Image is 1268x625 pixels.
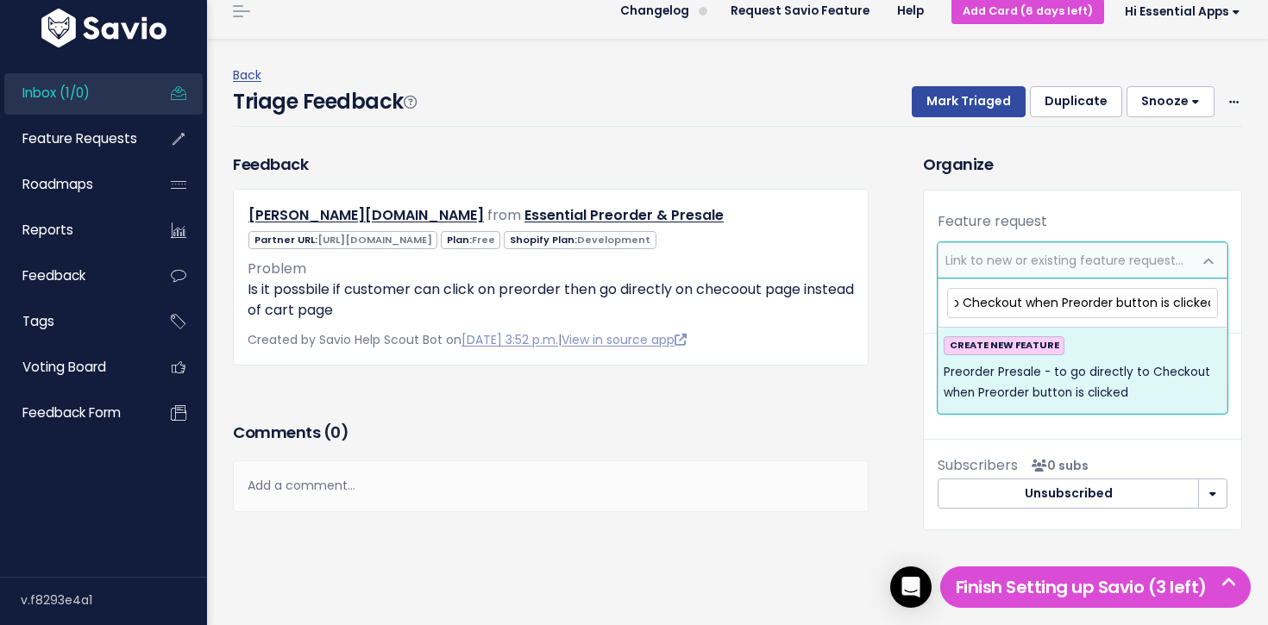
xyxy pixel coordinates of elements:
[233,460,869,511] div: Add a comment...
[22,358,106,376] span: Voting Board
[944,362,1221,404] span: Preorder Presale - to go directly to Checkout when Preorder button is clicked
[890,566,932,608] div: Open Intercom Messenger
[248,279,854,321] p: Is it possbile if customer can click on preorder then go directly on checoout page instead of car...
[21,578,207,622] div: v.f8293e4a1
[4,393,143,433] a: Feedback form
[248,331,687,348] span: Created by Savio Help Scout Bot on |
[233,86,416,117] h4: Triage Feedback
[620,5,689,17] span: Changelog
[330,422,341,443] span: 0
[4,347,143,387] a: Voting Board
[441,231,500,249] span: Plan:
[233,421,869,445] h3: Comments ( )
[4,256,143,296] a: Feedback
[4,119,143,159] a: Feature Requests
[22,84,90,102] span: Inbox (1/0)
[1030,86,1122,117] button: Duplicate
[1025,457,1089,474] span: <p><strong>Subscribers</strong><br><br> No subscribers yet<br> </p>
[923,153,1242,176] h3: Organize
[945,252,1183,269] span: Link to new or existing feature request...
[472,233,495,247] span: Free
[233,66,261,84] a: Back
[948,574,1243,600] h5: Finish Setting up Savio (3 left)
[577,233,650,247] span: Development
[4,302,143,341] a: Tags
[37,9,171,47] img: logo-white.9d6f32f41409.svg
[4,210,143,250] a: Reports
[461,331,558,348] a: [DATE] 3:52 p.m.
[22,312,54,330] span: Tags
[22,266,85,284] span: Feedback
[938,478,1199,509] button: Unsubscribed
[487,205,521,225] span: from
[22,175,93,193] span: Roadmaps
[233,153,308,176] h3: Feedback
[22,403,121,422] span: Feedback form
[317,233,432,247] span: [URL][DOMAIN_NAME]
[912,86,1026,117] button: Mark Triaged
[4,165,143,204] a: Roadmaps
[1127,86,1215,117] button: Snooze
[248,231,437,249] span: Partner URL:
[248,259,306,278] span: Problem
[22,129,137,147] span: Feature Requests
[950,338,1059,352] strong: CREATE NEW FEATURE
[1125,5,1240,18] span: Hi Essential Apps
[938,455,1018,475] span: Subscribers
[22,221,73,239] span: Reports
[4,73,143,113] a: Inbox (1/0)
[562,331,687,348] a: View in source app
[938,211,1047,232] label: Feature request
[248,205,484,225] a: [PERSON_NAME][DOMAIN_NAME]
[524,205,724,225] a: Essential Preorder & Presale
[504,231,656,249] span: Shopify Plan:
